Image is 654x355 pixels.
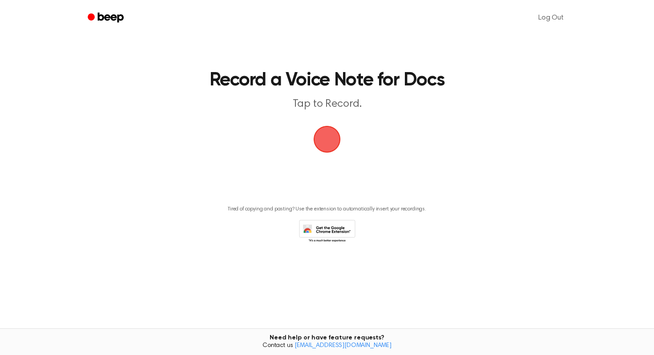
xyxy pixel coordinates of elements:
[99,71,555,90] h1: Record a Voice Note for Docs
[529,7,573,28] a: Log Out
[228,206,426,213] p: Tired of copying and pasting? Use the extension to automatically insert your recordings.
[81,9,132,27] a: Beep
[314,126,340,153] img: Beep Logo
[156,97,498,112] p: Tap to Record.
[5,342,649,350] span: Contact us
[295,343,392,349] a: [EMAIL_ADDRESS][DOMAIN_NAME]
